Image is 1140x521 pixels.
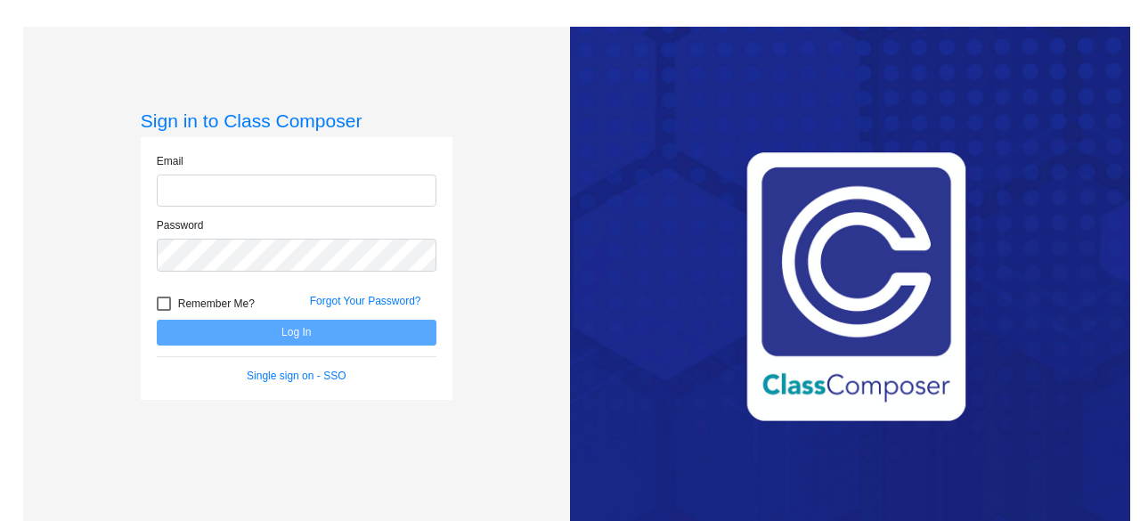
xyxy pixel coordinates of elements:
[310,295,421,307] a: Forgot Your Password?
[157,217,204,233] label: Password
[178,293,255,314] span: Remember Me?
[141,110,452,132] h3: Sign in to Class Composer
[157,153,183,169] label: Email
[157,320,436,346] button: Log In
[247,370,346,382] a: Single sign on - SSO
